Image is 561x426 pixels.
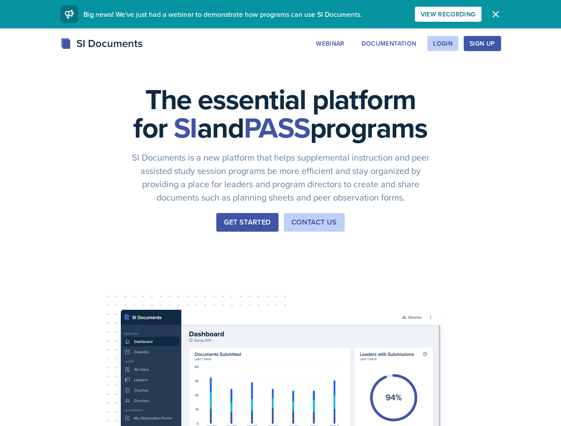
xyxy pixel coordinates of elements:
button: Documentation [356,36,422,51]
div: Documentation [362,40,417,47]
div: Get Started [224,217,271,228]
button: View Recording [415,7,481,22]
span: Big news! We've just had a webinar to demonstrate how programs can use SI Documents. [84,9,362,19]
button: Webinar [310,36,350,51]
div: SI Documents [60,35,143,51]
button: Sign Up [464,36,501,51]
div: Login [433,40,453,47]
div: Sign Up [469,40,495,47]
button: Contact Us [284,213,345,232]
div: View Recording [421,11,476,18]
div: Contact Us [291,217,337,228]
div: Webinar [316,40,344,47]
button: Login [427,36,458,51]
button: Get Started [216,213,278,232]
